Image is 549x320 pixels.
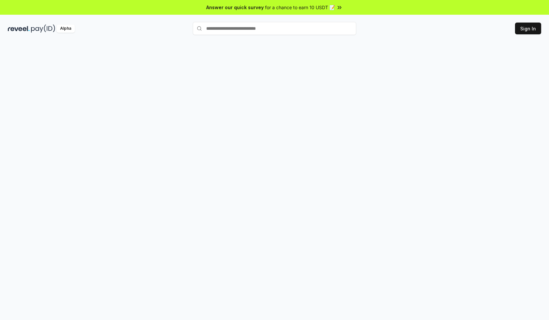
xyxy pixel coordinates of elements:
[515,23,541,34] button: Sign In
[31,25,55,33] img: pay_id
[206,4,264,11] span: Answer our quick survey
[265,4,335,11] span: for a chance to earn 10 USDT 📝
[8,25,30,33] img: reveel_dark
[57,25,75,33] div: Alpha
